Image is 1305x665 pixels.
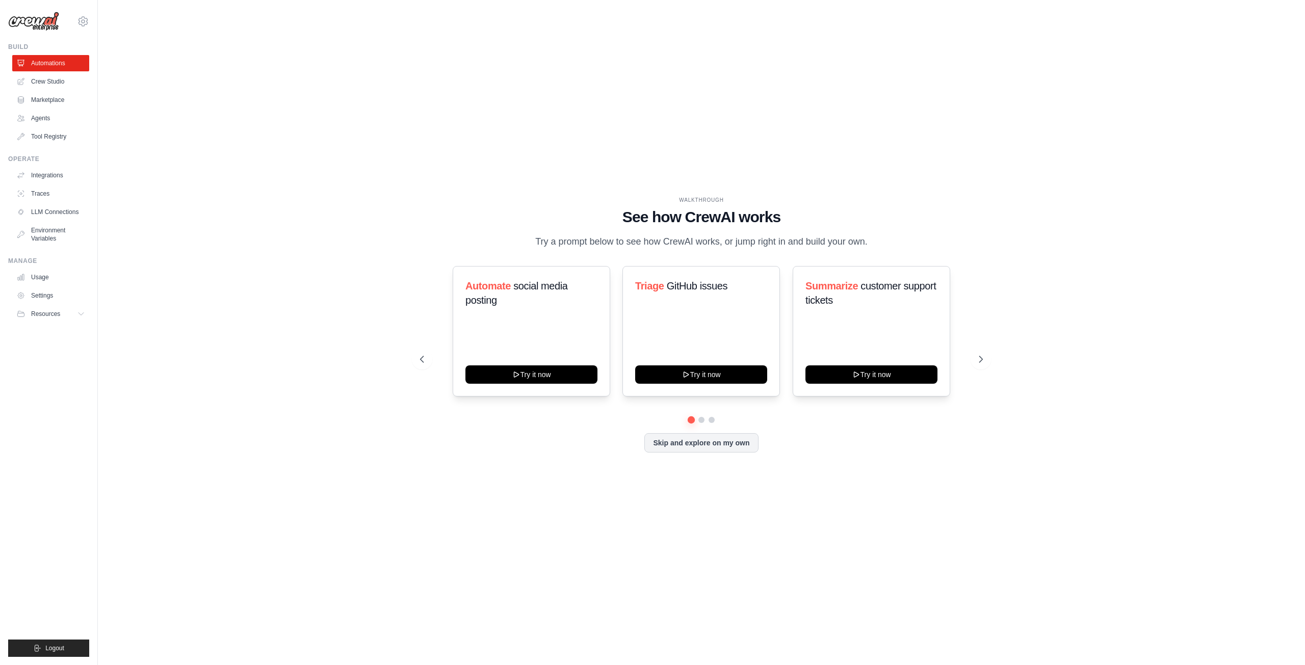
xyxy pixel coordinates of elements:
button: Try it now [635,365,767,384]
div: Manage [8,257,89,265]
a: LLM Connections [12,204,89,220]
img: Logo [8,12,59,31]
a: Crew Studio [12,73,89,90]
h1: See how CrewAI works [420,208,983,226]
span: Triage [635,280,664,291]
span: Automate [465,280,511,291]
span: Summarize [805,280,858,291]
a: Settings [12,287,89,304]
button: Try it now [465,365,597,384]
a: Automations [12,55,89,71]
button: Resources [12,306,89,322]
button: Try it now [805,365,937,384]
a: Usage [12,269,89,285]
a: Tool Registry [12,128,89,145]
a: Agents [12,110,89,126]
span: Logout [45,644,64,652]
div: Build [8,43,89,51]
a: Traces [12,185,89,202]
a: Environment Variables [12,222,89,247]
button: Logout [8,640,89,657]
a: Integrations [12,167,89,183]
span: GitHub issues [667,280,727,291]
div: WALKTHROUGH [420,196,983,204]
a: Marketplace [12,92,89,108]
button: Skip and explore on my own [644,433,758,453]
p: Try a prompt below to see how CrewAI works, or jump right in and build your own. [530,234,873,249]
span: social media posting [465,280,568,306]
span: customer support tickets [805,280,936,306]
span: Resources [31,310,60,318]
div: Operate [8,155,89,163]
